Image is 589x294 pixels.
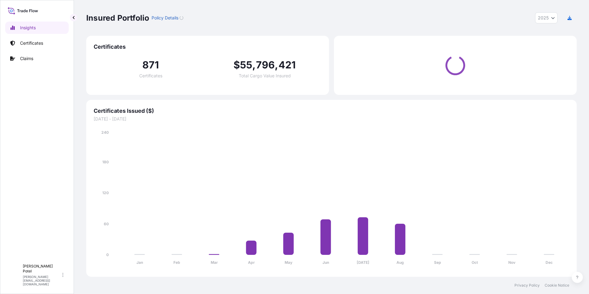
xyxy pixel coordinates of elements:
[538,15,549,21] span: 2025
[20,25,36,31] p: Insights
[275,60,278,70] span: ,
[101,130,109,135] tspan: 240
[5,22,69,34] a: Insights
[248,260,255,265] tspan: Apr
[94,107,569,115] span: Certificates Issued ($)
[508,260,516,265] tspan: Nov
[323,260,329,265] tspan: Jun
[106,252,109,257] tspan: 0
[20,55,33,62] p: Claims
[139,74,162,78] span: Certificates
[472,260,478,265] tspan: Oct
[86,13,149,23] p: Insured Portfolio
[5,52,69,65] a: Claims
[94,43,322,51] span: Certificates
[278,60,296,70] span: 421
[5,37,69,49] a: Certificates
[434,260,441,265] tspan: Sep
[102,190,109,195] tspan: 120
[535,12,558,23] button: Year Selector
[256,60,275,70] span: 796
[357,260,369,265] tspan: [DATE]
[252,60,256,70] span: ,
[514,283,540,288] a: Privacy Policy
[240,60,252,70] span: 55
[239,74,291,78] span: Total Cargo Value Insured
[180,13,183,23] button: Loading
[23,264,61,274] p: [PERSON_NAME] Potel
[546,260,553,265] tspan: Dec
[152,15,178,21] p: Policy Details
[23,275,61,286] p: [PERSON_NAME][EMAIL_ADDRESS][DOMAIN_NAME]
[136,260,143,265] tspan: Jan
[102,160,109,164] tspan: 180
[234,60,240,70] span: $
[211,260,218,265] tspan: Mar
[180,16,183,20] div: Loading
[10,272,18,278] span: CC
[20,40,43,46] p: Certificates
[285,260,293,265] tspan: May
[341,43,569,88] div: Loading
[396,260,404,265] tspan: Aug
[104,222,109,226] tspan: 60
[142,60,159,70] span: 871
[94,116,569,122] span: [DATE] - [DATE]
[173,260,180,265] tspan: Feb
[545,283,569,288] a: Cookie Notice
